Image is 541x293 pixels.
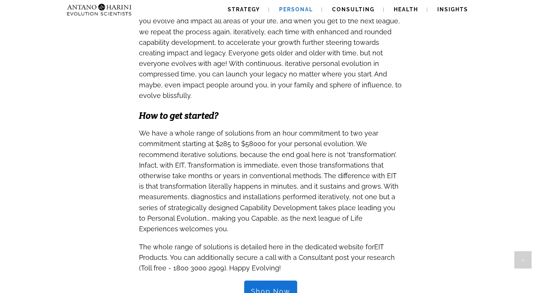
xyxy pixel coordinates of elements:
span: Insights [437,6,468,12]
span: . You can additionally secure a call with a Consultant post your research (Toll free - 1800 3000 ... [139,253,395,272]
a: EIT Products [139,239,384,263]
span: The whole range of solutions is detailed here in the dedicated website for [139,243,374,251]
span: Personal [279,6,313,12]
span: Consulting [332,6,375,12]
span: Strategy [228,6,260,12]
span: veryone gets older and older with time, but not everyone evolves with age! With continuous, itera... [139,49,402,99]
span: Health [394,6,418,12]
span: How to get started? [139,110,218,121]
span: We have a whole range of solutions from an hour commitment to two year commitment starting at $28... [139,129,399,233]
